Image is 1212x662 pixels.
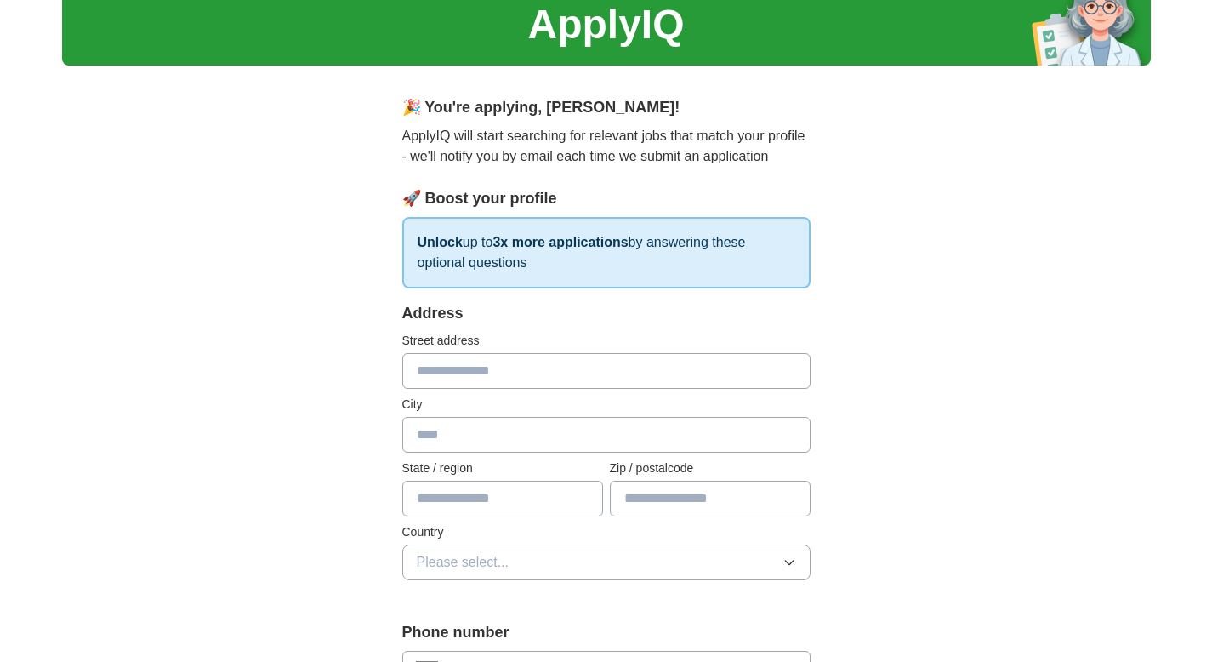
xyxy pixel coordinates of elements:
[402,545,811,580] button: Please select...
[417,552,509,573] span: Please select...
[402,187,811,210] div: 🚀 Boost your profile
[402,523,811,541] label: Country
[402,459,603,477] label: State / region
[402,332,811,350] label: Street address
[492,235,628,249] strong: 3x more applications
[402,96,811,119] div: 🎉 You're applying , [PERSON_NAME] !
[402,396,811,414] label: City
[402,217,811,288] p: up to by answering these optional questions
[402,621,811,644] label: Phone number
[402,302,811,325] div: Address
[610,459,811,477] label: Zip / postalcode
[402,126,811,167] p: ApplyIQ will start searching for relevant jobs that match your profile - we'll notify you by emai...
[418,235,463,249] strong: Unlock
